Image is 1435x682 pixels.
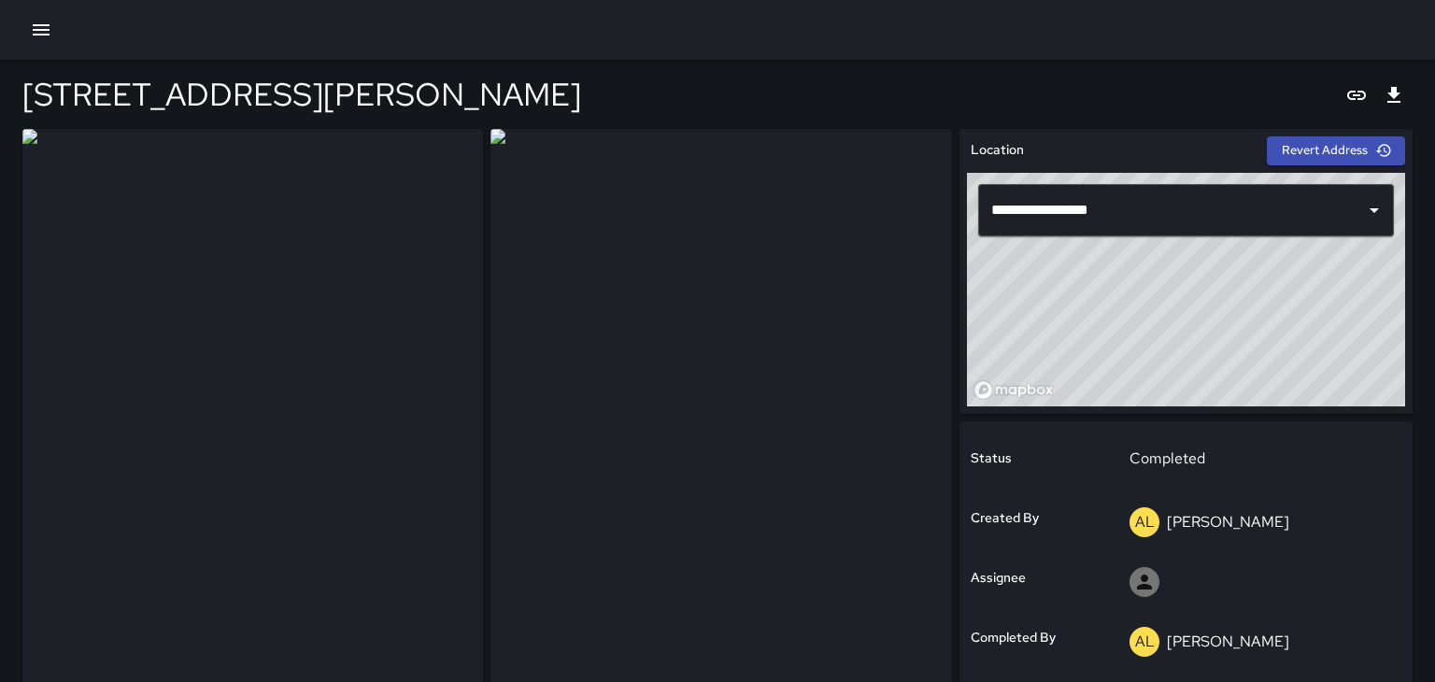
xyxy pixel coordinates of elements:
button: Export [1375,77,1413,114]
h6: Location [971,140,1024,161]
p: AL [1135,511,1155,533]
button: Copy link [1338,77,1375,114]
button: Revert Address [1267,136,1405,165]
p: [PERSON_NAME] [1167,632,1289,651]
p: AL [1135,631,1155,653]
h6: Created By [971,508,1039,529]
h4: [STREET_ADDRESS][PERSON_NAME] [22,75,581,114]
p: [PERSON_NAME] [1167,512,1289,532]
h6: Completed By [971,628,1056,648]
p: Completed [1130,448,1388,470]
button: Open [1361,197,1387,223]
h6: Assignee [971,568,1026,589]
h6: Status [971,448,1012,469]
